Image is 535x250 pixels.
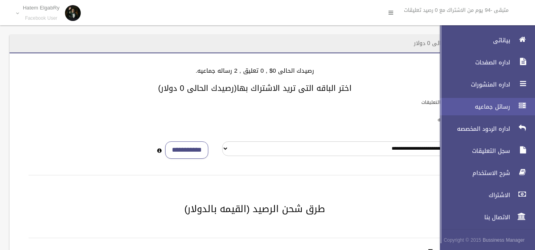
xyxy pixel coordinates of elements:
a: الاشتراك [433,186,535,204]
a: الاتصال بنا [433,209,535,226]
small: Facebook User [23,15,60,21]
strong: Bussiness Manager [483,236,525,244]
span: اداره المنشورات [433,81,512,88]
span: بياناتى [433,36,512,44]
a: سجل التعليقات [433,142,535,160]
a: اداره الصفحات [433,54,535,71]
a: رسائل جماعيه [433,98,535,115]
h2: طرق شحن الرصيد (القيمه بالدولار) [19,204,491,214]
span: شرح الاستخدام [433,169,512,177]
a: اداره الردود المخصصه [433,120,535,137]
h4: رصيدك الحالى 0$ , 0 تعليق , 2 رساله جماعيه. [19,68,491,74]
a: اداره المنشورات [433,76,535,93]
span: سجل التعليقات [433,147,512,155]
span: Copyright © 2015 [444,236,481,244]
label: باقات الرسائل الجماعيه [438,115,484,124]
a: شرح الاستخدام [433,164,535,182]
span: الاتصال بنا [433,213,512,221]
a: بياناتى [433,32,535,49]
span: رسائل جماعيه [433,103,512,111]
span: الاشتراك [433,191,512,199]
span: اداره الردود المخصصه [433,125,512,133]
label: باقات الرد الالى على التعليقات [421,98,484,107]
p: Hatem ElgabRy [23,5,60,11]
header: الاشتراك - رصيدك الحالى 0 دولار [404,36,500,51]
span: اداره الصفحات [433,58,512,66]
h3: اختر الباقه التى تريد الاشتراك بها(رصيدك الحالى 0 دولار) [19,84,491,92]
